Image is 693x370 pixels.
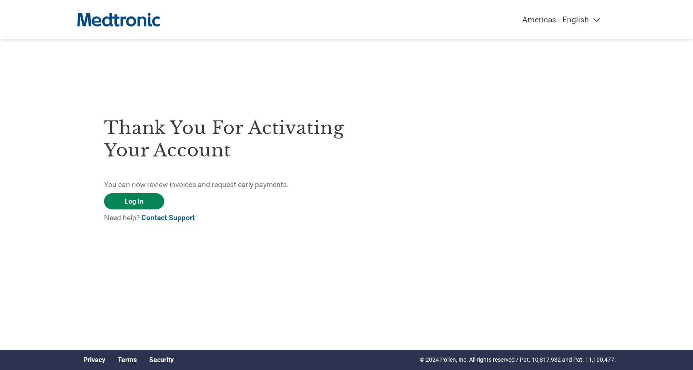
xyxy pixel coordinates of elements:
p: Need help? [104,212,346,223]
a: Contact Support [141,214,195,222]
a: Log In [104,193,164,209]
a: Security [149,356,174,364]
a: Privacy [83,356,105,364]
img: Medtronic [77,8,160,31]
a: Terms [118,356,137,364]
p: You can now review invoices and request early payments. [104,179,346,190]
p: © 2024 Pollen, Inc. All rights reserved / Pat. 10,817,932 and Pat. 11,100,477. [420,356,616,364]
h3: Thank you for activating your account [104,117,346,161]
